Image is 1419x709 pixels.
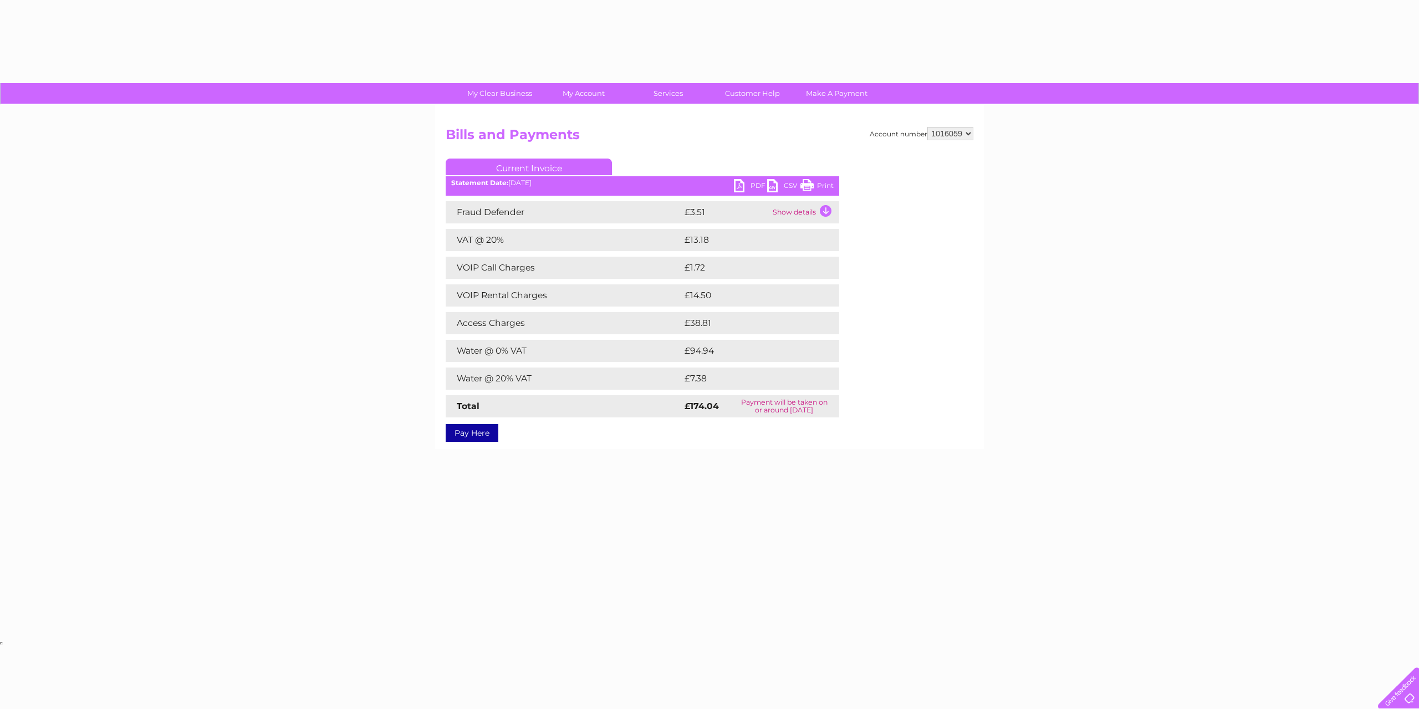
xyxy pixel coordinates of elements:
[446,127,973,148] h2: Bills and Payments
[682,340,818,362] td: £94.94
[729,395,839,417] td: Payment will be taken on or around [DATE]
[446,229,682,251] td: VAT @ 20%
[770,201,839,223] td: Show details
[791,83,882,104] a: Make A Payment
[457,401,479,411] strong: Total
[682,312,816,334] td: £38.81
[446,179,839,187] div: [DATE]
[800,179,834,195] a: Print
[734,179,767,195] a: PDF
[446,340,682,362] td: Water @ 0% VAT
[451,178,508,187] b: Statement Date:
[682,284,816,307] td: £14.50
[538,83,630,104] a: My Account
[870,127,973,140] div: Account number
[707,83,798,104] a: Customer Help
[446,201,682,223] td: Fraud Defender
[767,179,800,195] a: CSV
[446,368,682,390] td: Water @ 20% VAT
[446,284,682,307] td: VOIP Rental Charges
[682,201,770,223] td: £3.51
[685,401,719,411] strong: £174.04
[454,83,545,104] a: My Clear Business
[446,424,498,442] a: Pay Here
[682,257,811,279] td: £1.72
[446,312,682,334] td: Access Charges
[446,159,612,175] a: Current Invoice
[622,83,714,104] a: Services
[682,368,813,390] td: £7.38
[446,257,682,279] td: VOIP Call Charges
[682,229,815,251] td: £13.18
